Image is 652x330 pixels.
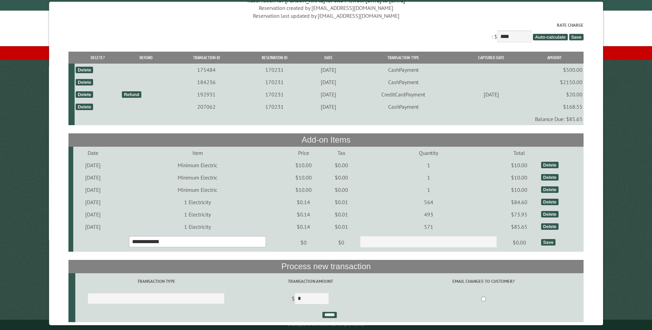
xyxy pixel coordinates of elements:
td: $10.00 [283,171,324,184]
td: [DATE] [73,196,112,208]
td: 175484 [171,64,241,76]
td: [DATE] [457,88,525,101]
td: $0.00 [324,159,359,171]
div: Reservation created by [EMAIL_ADDRESS][DOMAIN_NAME] [68,4,584,12]
td: $ [237,290,384,309]
div: Reservation last updated by [EMAIL_ADDRESS][DOMAIN_NAME] [68,12,584,19]
td: $0.01 [324,196,359,208]
td: $0.14 [283,221,324,233]
td: $0.00 [499,233,540,252]
td: $73.95 [499,208,540,221]
td: [DATE] [73,221,112,233]
div: Delete [541,199,559,205]
label: Transaction Type [76,278,236,285]
div: Delete [76,91,93,98]
td: $2150.00 [525,76,584,88]
td: 571 [359,221,499,233]
td: $20.00 [525,88,584,101]
th: Transaction ID [171,52,241,64]
div: Delete [76,104,93,110]
div: Delete [76,79,93,85]
div: : $ [68,22,584,44]
div: Delete [541,223,559,230]
th: Transaction Type [349,52,457,64]
th: Date [308,52,349,64]
small: © Campground Commander LLC. All rights reserved. [287,322,365,327]
th: Refund [121,52,171,64]
td: $0.14 [283,208,324,221]
td: [DATE] [308,101,349,113]
td: 192931 [171,88,241,101]
td: 170231 [241,88,308,101]
div: Refund [122,91,141,98]
td: 184236 [171,76,241,88]
td: Minimum Electric [112,171,283,184]
td: $84.60 [499,196,540,208]
div: Delete [541,174,559,181]
td: $10.00 [499,184,540,196]
td: 207062 [171,101,241,113]
span: Save [569,34,584,40]
td: 170231 [241,64,308,76]
th: Delete? [75,52,121,64]
td: $0.01 [324,208,359,221]
td: $500.00 [525,64,584,76]
th: Add-on Items [68,133,584,146]
td: Minimum Electric [112,184,283,196]
td: $0.14 [283,196,324,208]
label: Transaction Amount [238,278,383,285]
td: Minimum Electric [112,159,283,171]
td: 1 [359,171,499,184]
td: CreditCardPayment [349,88,457,101]
td: CashPayment [349,64,457,76]
td: 564 [359,196,499,208]
td: 1 Electricity [112,221,283,233]
td: 1 Electricity [112,208,283,221]
td: $0 [324,233,359,252]
td: 170231 [241,76,308,88]
th: Amount [525,52,584,64]
td: CashPayment [349,101,457,113]
td: 1 Electricity [112,196,283,208]
td: $10.00 [283,184,324,196]
td: CashPayment [349,76,457,88]
td: Total [499,147,540,159]
th: Captured Date [457,52,525,64]
td: $0 [283,233,324,252]
td: $0.01 [324,221,359,233]
td: Date [73,147,112,159]
td: 170231 [241,101,308,113]
td: Price [283,147,324,159]
td: $10.00 [283,159,324,171]
td: Quantity [359,147,499,159]
td: $168.55 [525,101,584,113]
td: [DATE] [308,64,349,76]
td: [DATE] [73,208,112,221]
td: 1 [359,184,499,196]
th: Process new transaction [68,260,584,273]
div: Delete [541,211,559,217]
div: Save [541,239,555,246]
td: $10.00 [499,159,540,171]
th: Reservation ID [241,52,308,64]
td: Item [112,147,283,159]
td: $0.00 [324,171,359,184]
td: [DATE] [73,184,112,196]
td: 1 [359,159,499,171]
div: Delete [541,186,559,193]
td: [DATE] [308,88,349,101]
td: [DATE] [73,171,112,184]
div: Delete [76,67,93,73]
td: [DATE] [308,76,349,88]
td: Balance Due: $85.65 [75,113,584,125]
td: [DATE] [73,159,112,171]
td: 493 [359,208,499,221]
td: $85.65 [499,221,540,233]
label: Rate Charge [68,22,584,28]
td: $10.00 [499,171,540,184]
td: Tax [324,147,359,159]
span: Auto-calculate [533,34,568,40]
div: Delete [541,162,559,168]
label: Email changes to customer? [385,278,583,285]
td: $0.00 [324,184,359,196]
